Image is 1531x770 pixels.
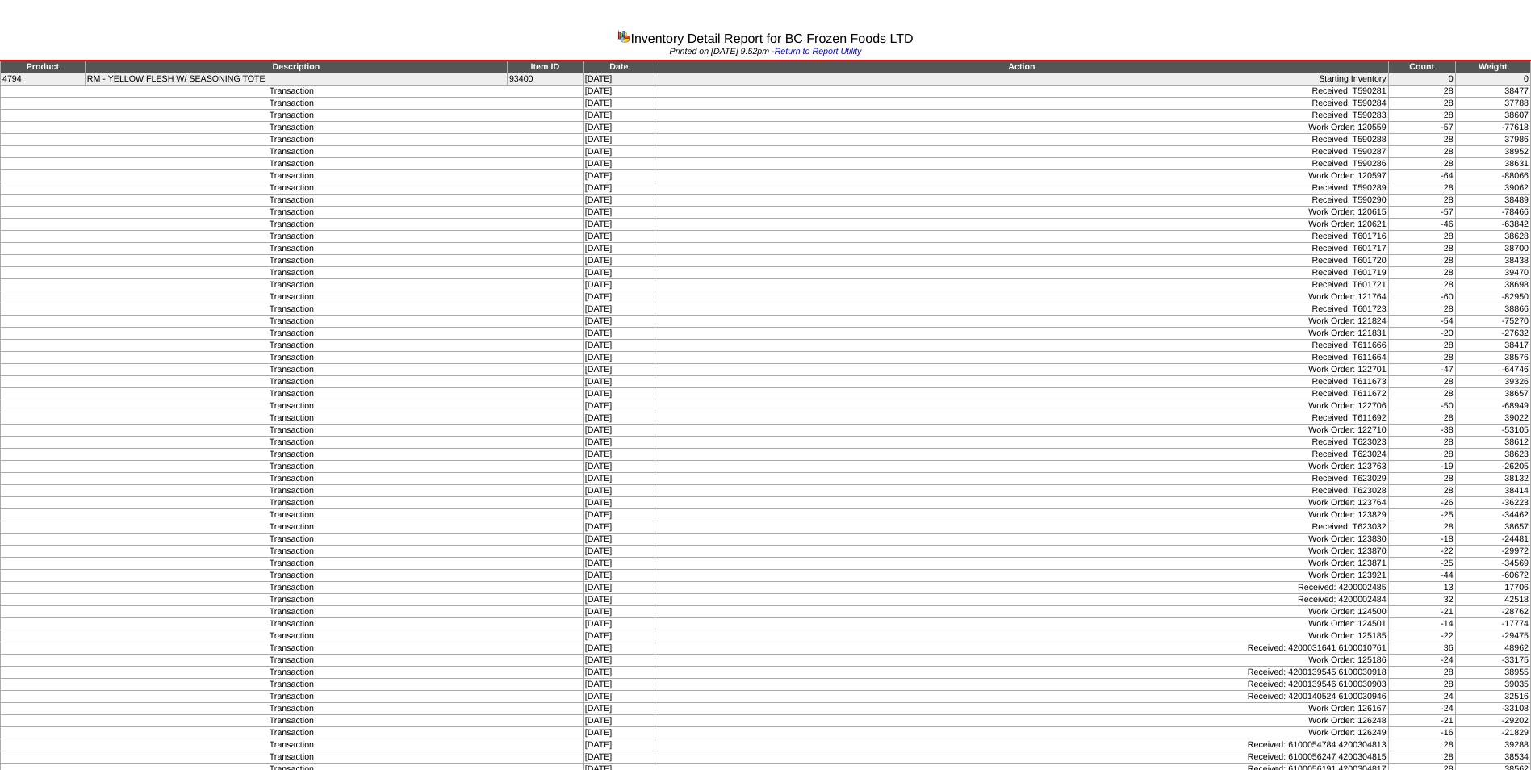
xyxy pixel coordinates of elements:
[655,158,1389,170] td: Received: T590286
[1388,170,1455,182] td: -64
[1,61,86,73] td: Product
[655,534,1389,546] td: Work Order: 123830
[655,340,1389,352] td: Received: T611666
[583,606,655,618] td: [DATE]
[583,715,655,727] td: [DATE]
[583,243,655,255] td: [DATE]
[1388,412,1455,425] td: 28
[1388,715,1455,727] td: -21
[583,727,655,739] td: [DATE]
[583,691,655,703] td: [DATE]
[1,340,584,352] td: Transaction
[1455,400,1530,412] td: -68949
[1,715,584,727] td: Transaction
[1,255,584,267] td: Transaction
[655,739,1389,751] td: Received: 6100054784 4200304813
[1,267,584,279] td: Transaction
[655,412,1389,425] td: Received: T611692
[655,437,1389,449] td: Received: T623023
[1455,534,1530,546] td: -24481
[1455,449,1530,461] td: 38623
[655,279,1389,291] td: Received: T601721
[1388,134,1455,146] td: 28
[1388,449,1455,461] td: 28
[1388,340,1455,352] td: 28
[1,207,584,219] td: Transaction
[655,364,1389,376] td: Work Order: 122701
[655,98,1389,110] td: Received: T590284
[583,558,655,570] td: [DATE]
[655,146,1389,158] td: Received: T590287
[655,630,1389,642] td: Work Order: 125185
[1388,534,1455,546] td: -18
[583,86,655,98] td: [DATE]
[583,618,655,630] td: [DATE]
[1388,110,1455,122] td: 28
[1,703,584,715] td: Transaction
[1455,630,1530,642] td: -29475
[1,316,584,328] td: Transaction
[583,316,655,328] td: [DATE]
[655,376,1389,388] td: Received: T611673
[1388,61,1455,73] td: Count
[1388,473,1455,485] td: 28
[583,642,655,655] td: [DATE]
[583,146,655,158] td: [DATE]
[1455,122,1530,134] td: -77618
[655,655,1389,667] td: Work Order: 125186
[1,400,584,412] td: Transaction
[1,352,584,364] td: Transaction
[655,352,1389,364] td: Received: T611664
[1388,328,1455,340] td: -20
[655,727,1389,739] td: Work Order: 126249
[655,219,1389,231] td: Work Order: 120621
[655,715,1389,727] td: Work Order: 126248
[1455,497,1530,509] td: -36223
[655,195,1389,207] td: Received: T590290
[1388,485,1455,497] td: 28
[1388,400,1455,412] td: -50
[1,739,584,751] td: Transaction
[583,630,655,642] td: [DATE]
[655,73,1389,86] td: Starting Inventory
[1388,73,1455,86] td: 0
[1388,255,1455,267] td: 28
[655,449,1389,461] td: Received: T623024
[655,461,1389,473] td: Work Order: 123763
[1,497,584,509] td: Transaction
[655,328,1389,340] td: Work Order: 121831
[1388,751,1455,764] td: 28
[1,546,584,558] td: Transaction
[583,534,655,546] td: [DATE]
[1455,170,1530,182] td: -88066
[1,388,584,400] td: Transaction
[617,30,630,43] img: graph.gif
[583,134,655,146] td: [DATE]
[1,425,584,437] td: Transaction
[1388,594,1455,606] td: 32
[1388,86,1455,98] td: 28
[1,170,584,182] td: Transaction
[1,134,584,146] td: Transaction
[1455,703,1530,715] td: -33108
[1388,630,1455,642] td: -22
[1,243,584,255] td: Transaction
[1455,364,1530,376] td: -64746
[1455,146,1530,158] td: 38952
[1388,219,1455,231] td: -46
[1,110,584,122] td: Transaction
[655,267,1389,279] td: Received: T601719
[655,303,1389,316] td: Received: T601723
[1388,425,1455,437] td: -38
[655,703,1389,715] td: Work Order: 126167
[1455,558,1530,570] td: -34569
[655,570,1389,582] td: Work Order: 123921
[655,231,1389,243] td: Received: T601716
[1,485,584,497] td: Transaction
[1455,679,1530,691] td: 39035
[1388,364,1455,376] td: -47
[1455,425,1530,437] td: -53105
[1455,340,1530,352] td: 38417
[655,400,1389,412] td: Work Order: 122706
[1,618,584,630] td: Transaction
